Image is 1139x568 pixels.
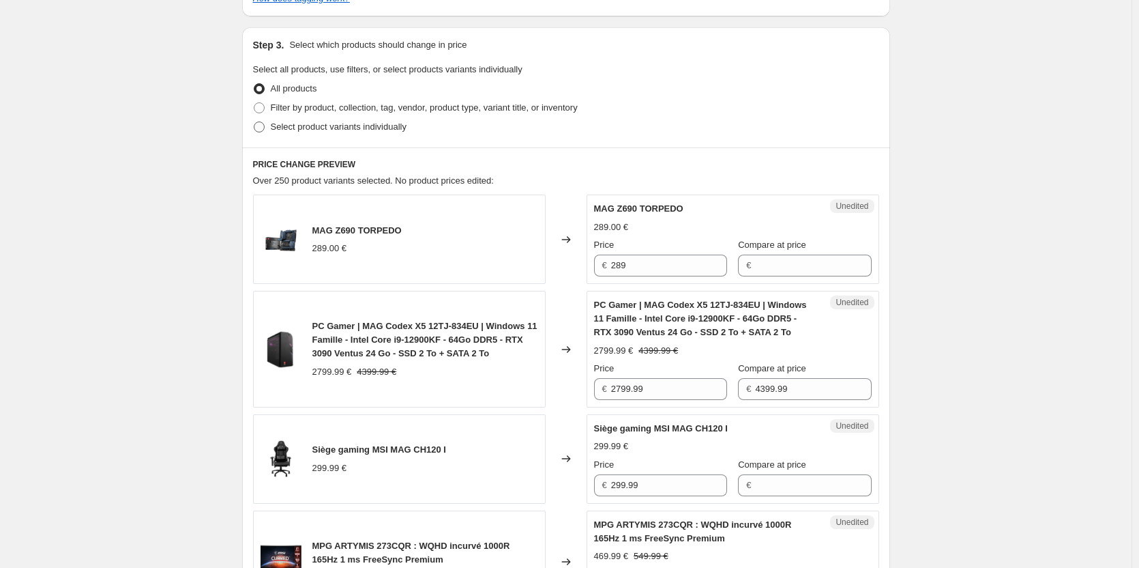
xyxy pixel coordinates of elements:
span: € [746,480,751,490]
span: Compare at price [738,363,806,373]
span: Compare at price [738,240,806,250]
div: 469.99 € [594,550,629,563]
span: € [746,260,751,270]
div: 289.00 € [312,242,347,255]
span: € [602,480,607,490]
span: Siège gaming MSI MAG CH120 I [312,444,447,455]
span: Price [594,459,615,470]
div: 2799.99 € [312,365,352,379]
img: 1024_9c6a1dd9-2994-4c99-9902-746a7e9864b5_80x.png [261,438,301,479]
span: Select all products, use filters, or select products variants individually [253,64,522,74]
div: 299.99 € [594,440,629,453]
img: 1024_e0f9b439-c0dd-4ac3-8068-24df39cc9bb8_80x.png [261,329,301,370]
div: 2799.99 € [594,344,634,358]
span: Unedited [835,201,868,212]
span: Price [594,363,615,373]
img: MAG-Z690-TORPEDO_80x.png [261,219,301,260]
span: Select product variants individually [271,122,406,132]
strike: 549.99 € [634,550,668,563]
span: Price [594,240,615,250]
span: All products [271,83,317,94]
span: Unedited [835,421,868,431]
span: MPG ARTYMIS 273CQR : WQHD incurvé 1000R 165Hz 1 ms FreeSync Premium [594,520,792,543]
span: MAG Z690 TORPEDO [312,225,402,236]
p: Select which products should change in price [289,38,467,52]
div: 299.99 € [312,461,347,475]
span: Filter by product, collection, tag, vendor, product type, variant title, or inventory [271,102,578,113]
span: MAG Z690 TORPEDO [594,203,683,214]
span: € [602,384,607,394]
span: Compare at price [738,459,806,470]
span: MPG ARTYMIS 273CQR : WQHD incurvé 1000R 165Hz 1 ms FreeSync Premium [312,541,510,565]
span: PC Gamer | MAG Codex X5 12TJ-834EU | Windows 11 Famille - Intel Core i9-12900KF - 64Go DDR5 - RTX... [594,300,807,337]
span: Siège gaming MSI MAG CH120 I [594,423,728,434]
span: Over 250 product variants selected. No product prices edited: [253,175,494,186]
strike: 4399.99 € [638,344,678,358]
strike: 4399.99 € [357,365,396,379]
span: PC Gamer | MAG Codex X5 12TJ-834EU | Windows 11 Famille - Intel Core i9-12900KF - 64Go DDR5 - RTX... [312,321,537,358]
span: Unedited [835,297,868,308]
h2: Step 3. [253,38,284,52]
div: 289.00 € [594,221,629,234]
h6: PRICE CHANGE PREVIEW [253,159,879,170]
span: Unedited [835,517,868,528]
span: € [746,384,751,394]
span: € [602,260,607,270]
